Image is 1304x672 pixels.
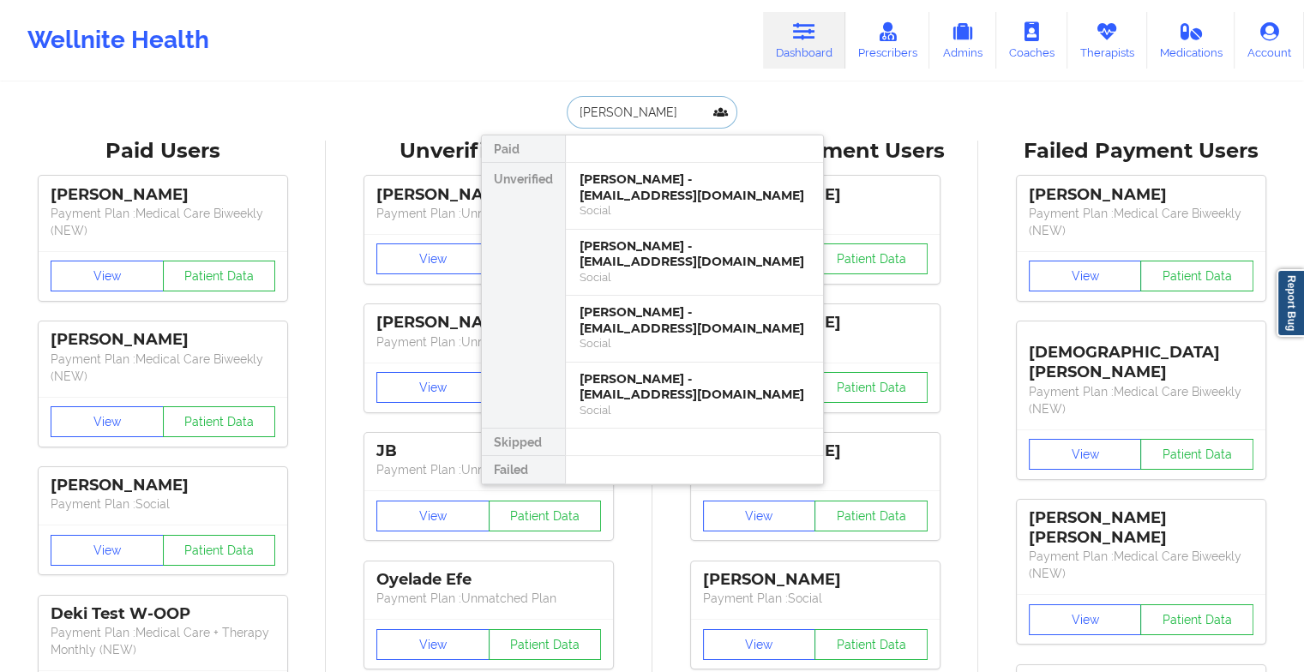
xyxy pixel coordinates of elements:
div: [PERSON_NAME] - [EMAIL_ADDRESS][DOMAIN_NAME] [580,238,809,270]
div: Deki Test W-OOP [51,604,275,624]
button: View [376,243,490,274]
button: Patient Data [814,372,928,403]
a: Dashboard [763,12,845,69]
p: Payment Plan : Social [51,495,275,513]
a: Medications [1147,12,1235,69]
button: View [703,629,816,660]
p: Payment Plan : Medical Care Biweekly (NEW) [1029,383,1253,417]
p: Payment Plan : Social [703,590,928,607]
a: Therapists [1067,12,1147,69]
div: Social [580,336,809,351]
p: Payment Plan : Medical Care Biweekly (NEW) [1029,548,1253,582]
div: [PERSON_NAME] [51,330,275,350]
p: Payment Plan : Unmatched Plan [376,461,601,478]
button: Patient Data [163,535,276,566]
div: Social [580,403,809,417]
button: View [703,501,816,531]
button: Patient Data [814,243,928,274]
a: Admins [929,12,996,69]
button: Patient Data [1140,604,1253,635]
button: Patient Data [163,406,276,437]
div: Social [580,203,809,218]
button: Patient Data [1140,439,1253,470]
button: Patient Data [163,261,276,291]
p: Payment Plan : Unmatched Plan [376,205,601,222]
div: Oyelade Efe [376,570,601,590]
button: View [376,501,490,531]
button: View [1029,261,1142,291]
div: [DEMOGRAPHIC_DATA][PERSON_NAME] [1029,330,1253,382]
button: View [1029,439,1142,470]
p: Payment Plan : Medical Care Biweekly (NEW) [51,351,275,385]
button: View [376,629,490,660]
p: Payment Plan : Medical Care + Therapy Monthly (NEW) [51,624,275,658]
div: JB [376,441,601,461]
div: [PERSON_NAME] - [EMAIL_ADDRESS][DOMAIN_NAME] [580,304,809,336]
div: [PERSON_NAME] - [EMAIL_ADDRESS][DOMAIN_NAME] [580,171,809,203]
div: Skipped [482,429,565,456]
p: Payment Plan : Unmatched Plan [376,333,601,351]
div: [PERSON_NAME] [703,570,928,590]
p: Payment Plan : Medical Care Biweekly (NEW) [1029,205,1253,239]
div: [PERSON_NAME] [1029,185,1253,205]
a: Coaches [996,12,1067,69]
button: Patient Data [814,629,928,660]
button: View [51,535,164,566]
button: Patient Data [489,501,602,531]
div: [PERSON_NAME] [376,313,601,333]
a: Report Bug [1277,269,1304,337]
div: Unverified Users [338,138,640,165]
div: Failed [482,456,565,483]
p: Payment Plan : Medical Care Biweekly (NEW) [51,205,275,239]
div: [PERSON_NAME] [51,476,275,495]
button: View [1029,604,1142,635]
div: [PERSON_NAME] [PERSON_NAME] [1029,508,1253,548]
div: Failed Payment Users [990,138,1292,165]
div: [PERSON_NAME] - [EMAIL_ADDRESS][DOMAIN_NAME] [580,371,809,403]
div: Social [580,270,809,285]
div: Unverified [482,163,565,429]
div: Paid [482,135,565,163]
div: [PERSON_NAME] [51,185,275,205]
div: [PERSON_NAME] [376,185,601,205]
button: View [376,372,490,403]
a: Account [1235,12,1304,69]
button: View [51,261,164,291]
button: Patient Data [814,501,928,531]
button: Patient Data [489,629,602,660]
button: Patient Data [1140,261,1253,291]
p: Payment Plan : Unmatched Plan [376,590,601,607]
a: Prescribers [845,12,930,69]
button: View [51,406,164,437]
div: Paid Users [12,138,314,165]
